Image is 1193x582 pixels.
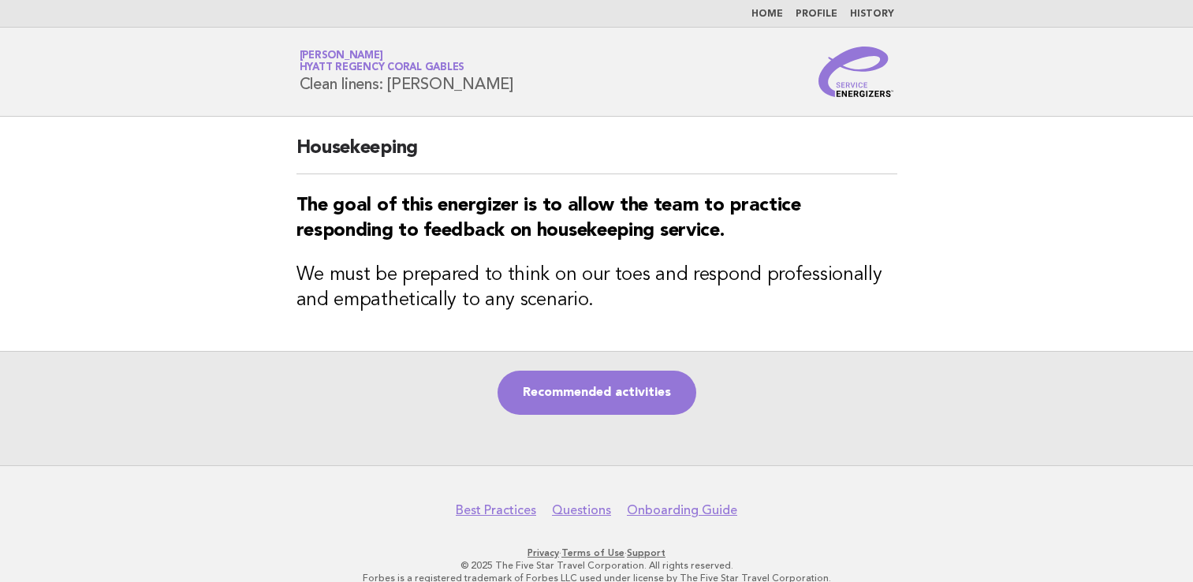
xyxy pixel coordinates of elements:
[627,502,737,518] a: Onboarding Guide
[114,547,1079,559] p: · ·
[300,51,513,92] h1: Clean linens: [PERSON_NAME]
[296,263,897,313] h3: We must be prepared to think on our toes and respond professionally and empathetically to any sce...
[528,547,559,558] a: Privacy
[627,547,665,558] a: Support
[300,63,465,73] span: Hyatt Regency Coral Gables
[751,9,783,19] a: Home
[818,47,894,97] img: Service Energizers
[296,196,801,241] strong: The goal of this energizer is to allow the team to practice responding to feedback on housekeepin...
[850,9,894,19] a: History
[300,50,465,73] a: [PERSON_NAME]Hyatt Regency Coral Gables
[796,9,837,19] a: Profile
[456,502,536,518] a: Best Practices
[561,547,624,558] a: Terms of Use
[552,502,611,518] a: Questions
[498,371,696,415] a: Recommended activities
[296,136,897,174] h2: Housekeeping
[114,559,1079,572] p: © 2025 The Five Star Travel Corporation. All rights reserved.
